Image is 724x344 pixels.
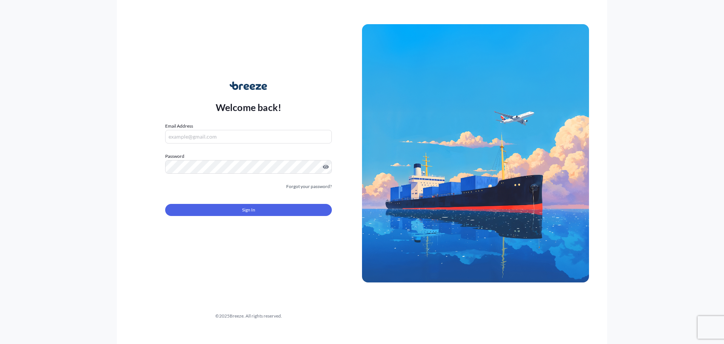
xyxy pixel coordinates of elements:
button: Sign In [165,204,332,216]
button: Show password [323,164,329,170]
label: Password [165,153,332,160]
input: example@gmail.com [165,130,332,143]
div: © 2025 Breeze. All rights reserved. [135,312,362,320]
a: Forgot your password? [286,183,332,190]
img: Ship illustration [362,24,589,282]
span: Sign In [242,206,255,214]
p: Welcome back! [216,101,282,113]
label: Email Address [165,122,193,130]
